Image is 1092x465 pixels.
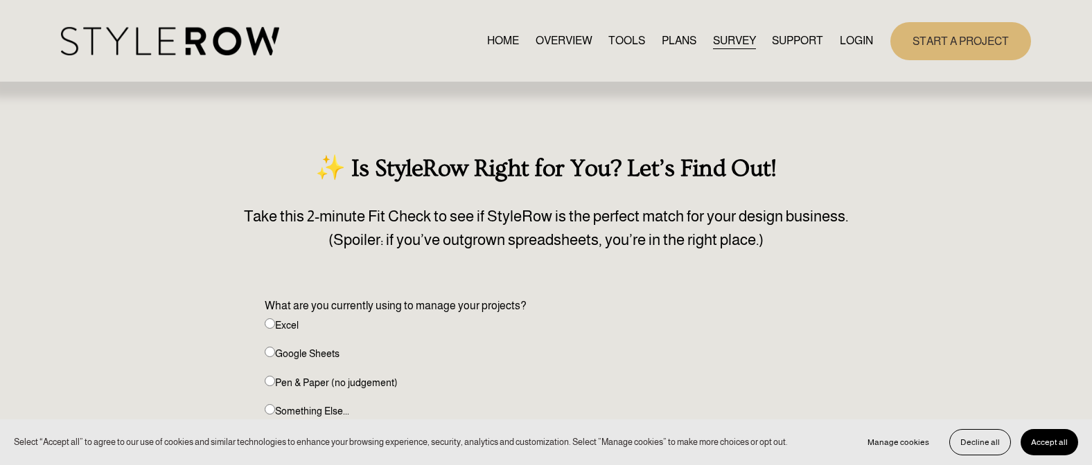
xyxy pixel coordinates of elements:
[265,376,275,386] input: Pen & Paper (no judgement)
[265,320,299,331] label: Excel
[608,32,645,51] a: TOOLS
[1021,429,1078,455] button: Accept all
[868,437,929,447] span: Manage cookies
[713,32,756,51] a: SURVEY
[315,155,776,182] strong: ✨ Is StyleRow Right for You? Let’s Find Out!
[265,347,275,357] input: Google Sheets
[61,205,1031,251] p: Take this 2-minute Fit Check to see if StyleRow is the perfect match for your design business. (S...
[960,437,1000,447] span: Decline all
[857,429,940,455] button: Manage cookies
[265,377,398,388] label: Pen & Paper (no judgement)
[1031,437,1068,447] span: Accept all
[14,435,788,448] p: Select “Accept all” to agree to our use of cookies and similar technologies to enhance your brows...
[662,32,696,51] a: PLANS
[840,32,873,51] a: LOGIN
[61,27,279,55] img: StyleRow
[265,404,275,414] input: Something Else...
[949,429,1011,455] button: Decline all
[265,298,527,314] legend: What are you currently using to manage your projects?
[772,32,823,51] a: folder dropdown
[890,22,1031,60] a: START A PROJECT
[265,405,349,417] label: Something Else...
[487,32,519,51] a: HOME
[536,32,592,51] a: OVERVIEW
[265,348,340,359] label: Google Sheets
[772,33,823,49] span: SUPPORT
[265,318,275,329] input: Excel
